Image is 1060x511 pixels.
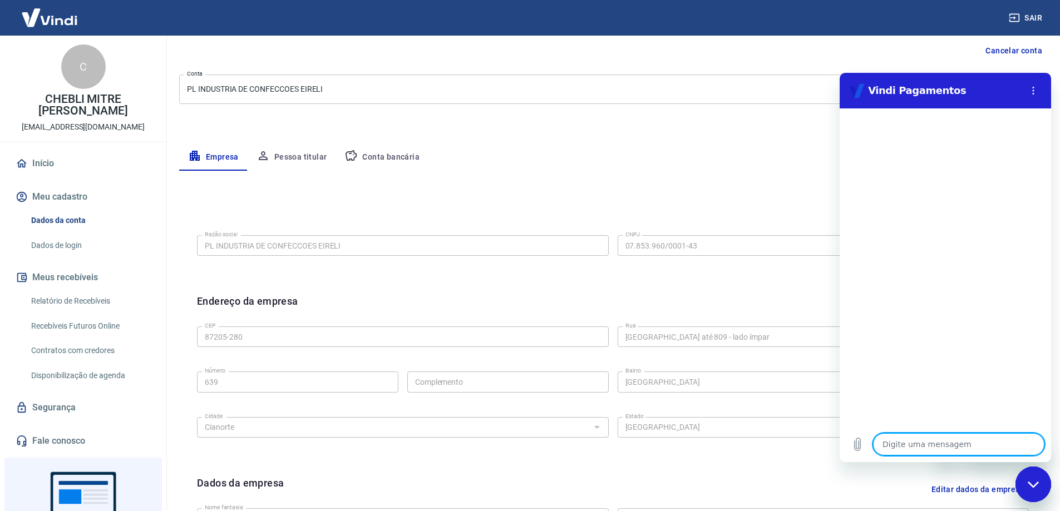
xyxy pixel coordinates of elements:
[13,265,153,290] button: Meus recebíveis
[27,364,153,387] a: Disponibilização de agenda
[22,121,145,133] p: [EMAIL_ADDRESS][DOMAIN_NAME]
[13,151,153,176] a: Início
[205,230,238,239] label: Razão social
[13,429,153,453] a: Fale conosco
[1007,8,1047,28] button: Sair
[200,420,587,434] input: Digite aqui algumas palavras para buscar a cidade
[205,321,215,330] label: CEP
[927,475,1029,504] button: Editar dados da empresa
[27,234,153,257] a: Dados de login
[205,366,225,375] label: Número
[9,93,157,117] p: CHEBLI MITRE [PERSON_NAME]
[981,41,1047,61] button: Cancelar conta
[625,366,641,375] label: Bairro
[13,185,153,209] button: Meu cadastro
[840,73,1051,462] iframe: Janela de mensagens
[13,395,153,420] a: Segurança
[205,412,223,420] label: Cidade
[7,8,93,17] span: Olá! Precisa de ajuda?
[27,315,153,338] a: Recebíveis Futuros Online
[625,412,644,420] label: Estado
[187,70,203,78] label: Conta
[179,75,1047,104] div: PL INDUSTRIA DE CONFECCOES EIRELI
[625,321,636,330] label: Rua
[1015,467,1051,502] iframe: Botão para abrir a janela de mensagens, conversa em andamento
[248,144,336,171] button: Pessoa titular
[179,144,248,171] button: Empresa
[963,438,1051,462] iframe: Mensagem da empresa
[197,294,298,322] h6: Endereço da empresa
[336,144,428,171] button: Conta bancária
[197,475,284,504] h6: Dados da empresa
[27,209,153,232] a: Dados da conta
[27,290,153,312] a: Relatório de Recebíveis
[61,44,106,89] div: C
[625,230,640,239] label: CNPJ
[13,1,86,34] img: Vindi
[27,339,153,362] a: Contratos com credores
